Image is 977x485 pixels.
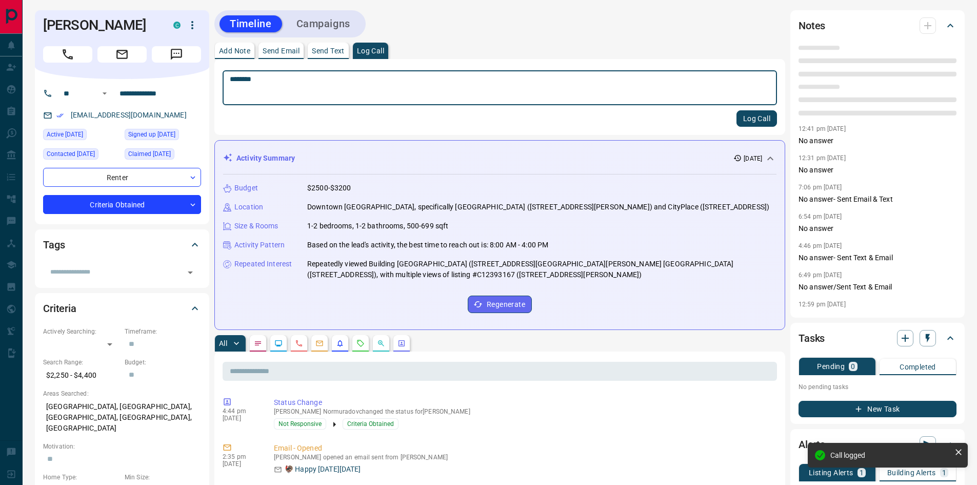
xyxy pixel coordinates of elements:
[56,112,64,119] svg: Email Verified
[274,443,773,454] p: Email - Opened
[234,221,278,231] p: Size & Rooms
[125,327,201,336] p: Timeframe:
[307,202,769,212] p: Downtown [GEOGRAPHIC_DATA], specifically [GEOGRAPHIC_DATA] ([STREET_ADDRESS][PERSON_NAME]) and Ci...
[336,339,344,347] svg: Listing Alerts
[799,17,825,34] h2: Notes
[799,401,956,417] button: New Task
[799,282,956,293] p: No answer/Sent Text & Email
[357,47,384,54] p: Log Call
[183,265,197,280] button: Open
[43,148,119,163] div: Tue Oct 14 2025
[234,202,263,212] p: Location
[799,165,956,176] p: No answer
[43,367,119,384] p: $2,250 - $4,400
[799,326,956,351] div: Tasks
[377,339,385,347] svg: Opportunities
[43,398,201,437] p: [GEOGRAPHIC_DATA], [GEOGRAPHIC_DATA], [GEOGRAPHIC_DATA], [GEOGRAPHIC_DATA], [GEOGRAPHIC_DATA]
[43,195,201,214] div: Criteria Obtained
[43,358,119,367] p: Search Range:
[315,339,324,347] svg: Emails
[274,454,773,461] p: [PERSON_NAME] opened an email sent from [PERSON_NAME]
[799,379,956,395] p: No pending tasks
[43,300,76,317] h2: Criteria
[851,363,855,370] p: 0
[223,415,258,422] p: [DATE]
[43,129,119,143] div: Sun Oct 12 2025
[295,339,303,347] svg: Calls
[223,149,776,168] div: Activity Summary[DATE]
[830,451,950,459] div: Call logged
[43,442,201,451] p: Motivation:
[799,253,956,263] p: No answer- Sent Text & Email
[223,453,258,460] p: 2:35 pm
[125,148,201,163] div: Mon Aug 25 2025
[307,221,448,231] p: 1-2 bedrooms, 1-2 bathrooms, 500-699 sqft
[43,17,158,33] h1: [PERSON_NAME]
[223,408,258,415] p: 4:44 pm
[43,168,201,187] div: Renter
[263,47,300,54] p: Send Email
[799,271,842,279] p: 6:49 pm [DATE]
[397,339,406,347] svg: Agent Actions
[799,301,846,308] p: 12:59 pm [DATE]
[234,240,285,250] p: Activity Pattern
[285,464,361,475] p: 🦃 Happy [DATE][DATE]
[347,419,394,429] span: Criteria Obtained
[799,213,842,220] p: 6:54 pm [DATE]
[43,46,92,63] span: Call
[152,46,201,63] span: Message
[125,358,201,367] p: Budget:
[43,296,201,321] div: Criteria
[274,339,283,347] svg: Lead Browsing Activity
[799,242,842,249] p: 4:46 pm [DATE]
[234,259,292,269] p: Repeated Interest
[219,340,227,347] p: All
[307,183,351,193] p: $2500-$3200
[799,330,825,346] h2: Tasks
[307,240,548,250] p: Based on the lead's activity, the best time to reach out is: 8:00 AM - 4:00 PM
[43,327,119,336] p: Actively Searching:
[219,47,250,54] p: Add Note
[799,154,846,162] p: 12:31 pm [DATE]
[274,397,773,408] p: Status Change
[220,15,282,32] button: Timeline
[98,87,111,100] button: Open
[128,149,171,159] span: Claimed [DATE]
[799,436,825,453] h2: Alerts
[43,473,119,482] p: Home Type:
[125,129,201,143] div: Thu Aug 21 2025
[47,129,83,140] span: Active [DATE]
[799,184,842,191] p: 7:06 pm [DATE]
[312,47,345,54] p: Send Text
[43,389,201,398] p: Areas Searched:
[43,232,201,257] div: Tags
[47,149,95,159] span: Contacted [DATE]
[97,46,147,63] span: Email
[900,363,936,371] p: Completed
[125,473,201,482] p: Min Size:
[173,22,181,29] div: condos.ca
[236,153,295,164] p: Activity Summary
[468,296,532,313] button: Regenerate
[356,339,365,347] svg: Requests
[278,419,322,429] span: Not Responsive
[799,135,956,146] p: No answer
[799,125,846,132] p: 12:41 pm [DATE]
[307,259,776,280] p: Repeatedly viewed Building [GEOGRAPHIC_DATA] ([STREET_ADDRESS][GEOGRAPHIC_DATA][PERSON_NAME] [GEO...
[71,111,187,119] a: [EMAIL_ADDRESS][DOMAIN_NAME]
[799,223,956,234] p: No answer
[234,183,258,193] p: Budget
[799,194,956,205] p: No answer- Sent Email & Text
[817,363,845,370] p: Pending
[128,129,175,140] span: Signed up [DATE]
[223,460,258,468] p: [DATE]
[799,432,956,457] div: Alerts
[744,154,762,163] p: [DATE]
[254,339,262,347] svg: Notes
[43,237,65,253] h2: Tags
[274,408,773,415] p: [PERSON_NAME] Normuradov changed the status for [PERSON_NAME]
[286,15,361,32] button: Campaigns
[799,13,956,38] div: Notes
[736,110,777,127] button: Log Call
